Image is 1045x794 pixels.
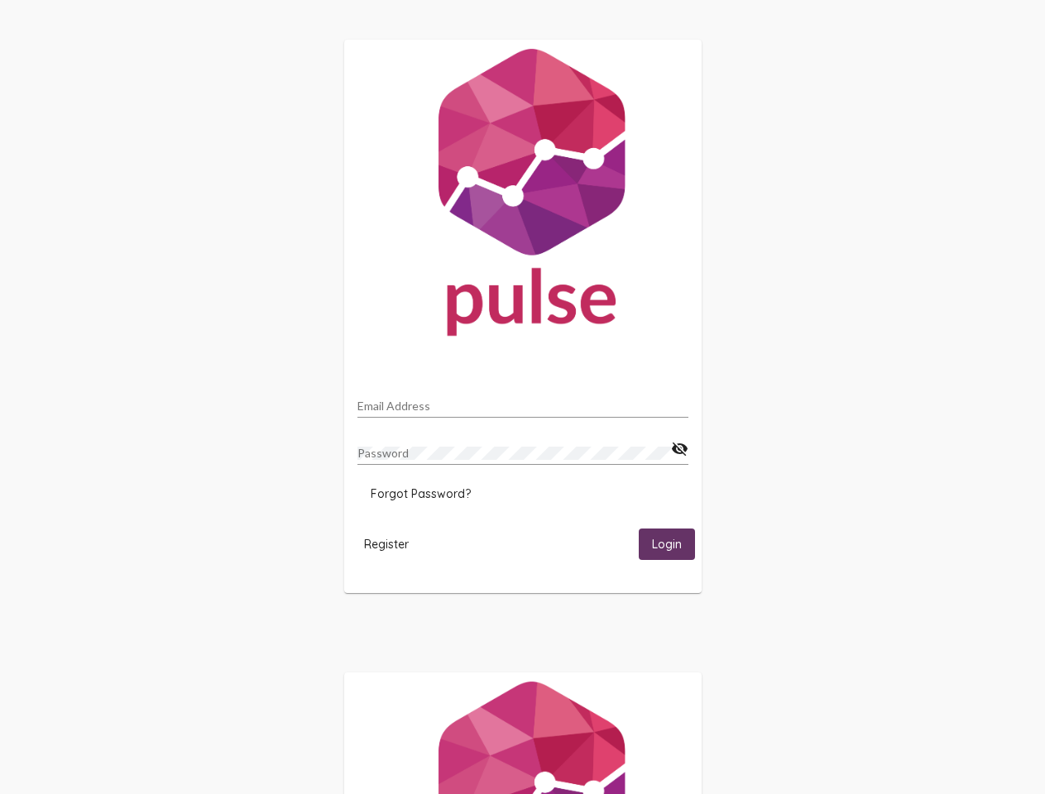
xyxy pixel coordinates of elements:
img: Pulse For Good Logo [344,40,702,352]
button: Register [351,529,422,559]
mat-icon: visibility_off [671,439,688,459]
span: Login [652,538,682,552]
button: Login [639,529,695,559]
span: Forgot Password? [371,486,471,501]
span: Register [364,537,409,552]
button: Forgot Password? [357,479,484,509]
